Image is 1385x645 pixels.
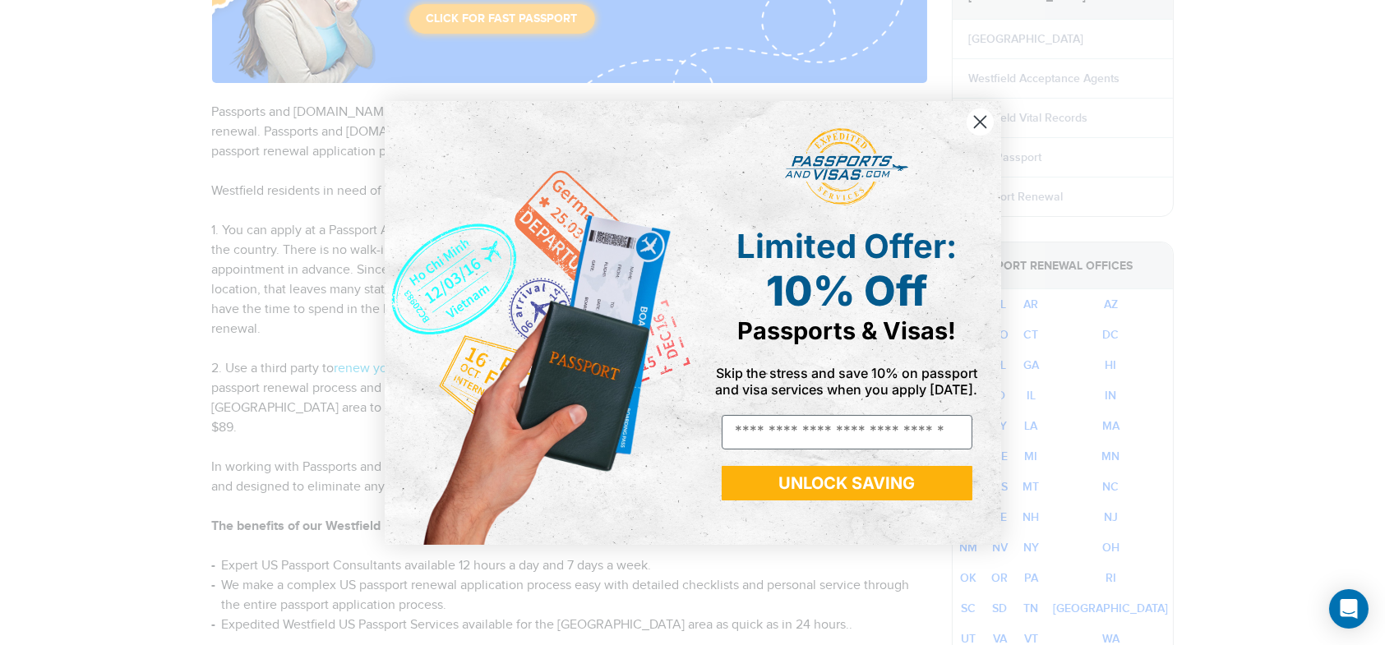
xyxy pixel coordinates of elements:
button: UNLOCK SAVING [722,466,972,500]
span: 10% Off [766,266,927,316]
span: Passports & Visas! [737,316,956,345]
img: passports and visas [785,128,908,205]
span: Limited Offer: [736,226,957,266]
span: Skip the stress and save 10% on passport and visa services when you apply [DATE]. [716,365,978,398]
button: Close dialog [966,108,995,136]
div: Open Intercom Messenger [1329,589,1369,629]
img: de9cda0d-0715-46ca-9a25-073762a91ba7.png [385,101,693,545]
